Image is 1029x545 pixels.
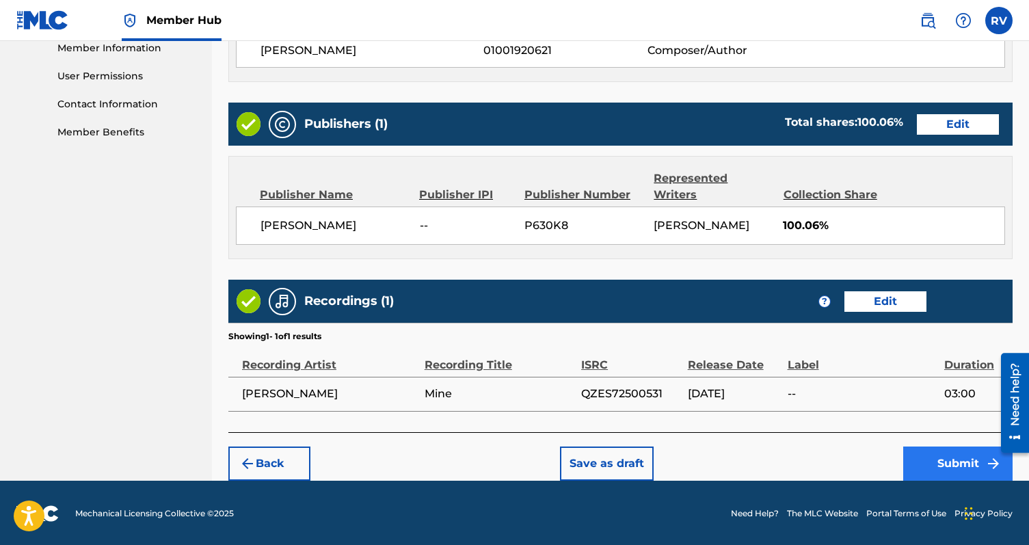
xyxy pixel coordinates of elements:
span: QZES72500531 [581,386,681,402]
a: User Permissions [57,69,196,83]
a: Contact Information [57,97,196,111]
div: Recording Artist [242,343,418,373]
iframe: Chat Widget [961,479,1029,545]
span: -- [420,217,515,234]
button: Edit [844,291,926,312]
span: Mechanical Licensing Collective © 2025 [75,507,234,520]
h5: Publishers (1) [304,116,388,132]
h5: Recordings (1) [304,293,394,309]
a: The MLC Website [787,507,858,520]
span: Mine [425,386,574,402]
div: User Menu [985,7,1013,34]
div: Release Date [688,343,781,373]
img: MLC Logo [16,10,69,30]
span: Composer/Author [647,42,797,59]
a: Privacy Policy [954,507,1013,520]
img: 7ee5dd4eb1f8a8e3ef2f.svg [239,455,256,472]
img: Valid [237,112,260,136]
img: Top Rightsholder [122,12,138,29]
span: 100.06 % [857,116,903,129]
a: Portal Terms of Use [866,507,946,520]
button: Edit [917,114,999,135]
iframe: Resource Center [991,347,1029,457]
div: Collection Share [784,187,896,203]
div: Publisher IPI [419,187,514,203]
a: Member Benefits [57,125,196,139]
div: Recording Title [425,343,574,373]
div: Drag [965,493,973,534]
span: -- [788,386,937,402]
span: 100.06% [783,217,1004,234]
a: Member Information [57,41,196,55]
span: [DATE] [688,386,781,402]
span: [PERSON_NAME] [260,42,483,59]
span: [PERSON_NAME] [242,386,418,402]
button: Submit [903,447,1013,481]
button: Back [228,447,310,481]
div: Publisher Name [260,187,409,203]
button: Save as draft [560,447,654,481]
span: 03:00 [944,386,1006,402]
div: Help [950,7,977,34]
div: Label [788,343,937,373]
img: Valid [237,289,260,313]
img: search [920,12,936,29]
span: Member Hub [146,12,222,28]
img: f7272a7cc735f4ea7f67.svg [985,455,1002,472]
span: P630K8 [524,217,643,234]
img: Publishers [274,116,291,133]
span: 01001920621 [483,42,647,59]
div: ISRC [581,343,681,373]
span: [PERSON_NAME] [654,219,749,232]
div: Publisher Number [524,187,643,203]
a: Need Help? [731,507,779,520]
img: Recordings [274,293,291,310]
img: logo [16,505,59,522]
img: help [955,12,972,29]
div: Represented Writers [654,170,773,203]
a: Public Search [914,7,941,34]
div: Total shares: [785,114,903,131]
span: [PERSON_NAME] [260,217,410,234]
span: ? [819,296,830,307]
div: Duration [944,343,1006,373]
p: Showing 1 - 1 of 1 results [228,330,321,343]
